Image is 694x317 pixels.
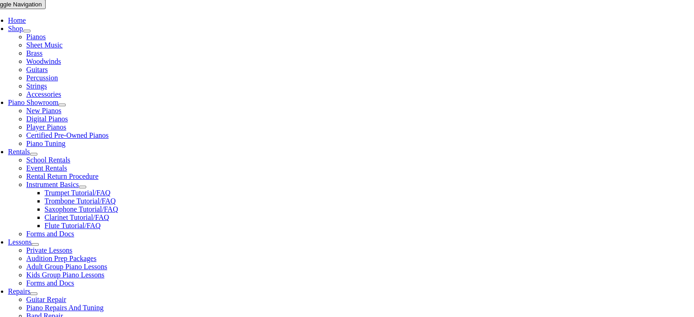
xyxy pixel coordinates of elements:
[26,107,62,114] a: New Pianos
[8,287,31,295] a: Repairs
[26,49,43,57] a: Brass
[26,230,74,238] a: Forms and Docs
[8,148,30,156] a: Rentals
[26,172,99,180] a: Rental Return Procedure
[26,66,48,73] a: Guitars
[26,255,97,262] a: Audition Prep Packages
[26,140,66,147] a: Piano Tuning
[100,2,114,12] span: of 2
[8,99,59,106] a: Piano Showroom
[26,156,70,164] a: School Rentals
[8,238,32,246] a: Lessons
[31,243,39,246] button: Open submenu of Lessons
[26,57,61,65] a: Woodwinds
[76,2,100,12] input: Page
[8,25,23,32] a: Shop
[26,115,68,123] a: Digital Pianos
[26,123,67,131] a: Player Pianos
[26,82,47,90] a: Strings
[26,304,104,312] a: Piano Repairs And Tuning
[26,90,61,98] a: Accessories
[260,2,325,12] select: Zoom
[30,153,37,156] button: Open submenu of Rentals
[23,30,31,32] button: Open submenu of Shop
[45,213,110,221] a: Clarinet Tutorial/FAQ
[26,181,79,188] a: Instrument Basics
[26,41,63,49] a: Sheet Music
[45,222,101,229] a: Flute Tutorial/FAQ
[8,16,26,24] a: Home
[30,292,37,295] button: Open submenu of Repairs
[26,296,67,303] a: Guitar Repair
[26,263,107,270] a: Adult Group Piano Lessons
[58,104,66,106] button: Open submenu of Piano Showroom
[45,197,116,205] a: Trombone Tutorial/FAQ
[26,74,58,82] a: Percussion
[45,205,118,213] a: Saxophone Tutorial/FAQ
[26,279,74,287] a: Forms and Docs
[26,164,67,172] a: Event Rentals
[26,271,104,279] a: Kids Group Piano Lessons
[26,33,46,41] a: Pianos
[26,246,73,254] a: Private Lessons
[45,189,110,197] a: Trumpet Tutorial/FAQ
[26,131,109,139] a: Certified Pre-Owned Pianos
[79,186,86,188] button: Open submenu of Instrument Basics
